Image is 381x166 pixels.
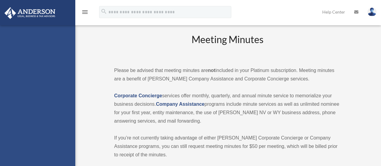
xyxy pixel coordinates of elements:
a: Company Assistance [156,102,205,107]
i: menu [81,8,89,16]
p: If you’re not currently taking advantage of either [PERSON_NAME] Corporate Concierge or Company A... [114,134,341,159]
a: Corporate Concierge [114,93,162,98]
img: Anderson Advisors Platinum Portal [3,7,57,19]
img: User Pic [367,8,376,16]
i: search [101,8,107,15]
strong: not [208,68,215,73]
p: services offer monthly, quarterly, and annual minute service to memorialize your business decisio... [114,92,341,125]
h2: Meeting Minutes [114,33,341,58]
p: Please be advised that meeting minutes are included in your Platinum subscription. Meeting minute... [114,66,341,83]
a: menu [81,11,89,16]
